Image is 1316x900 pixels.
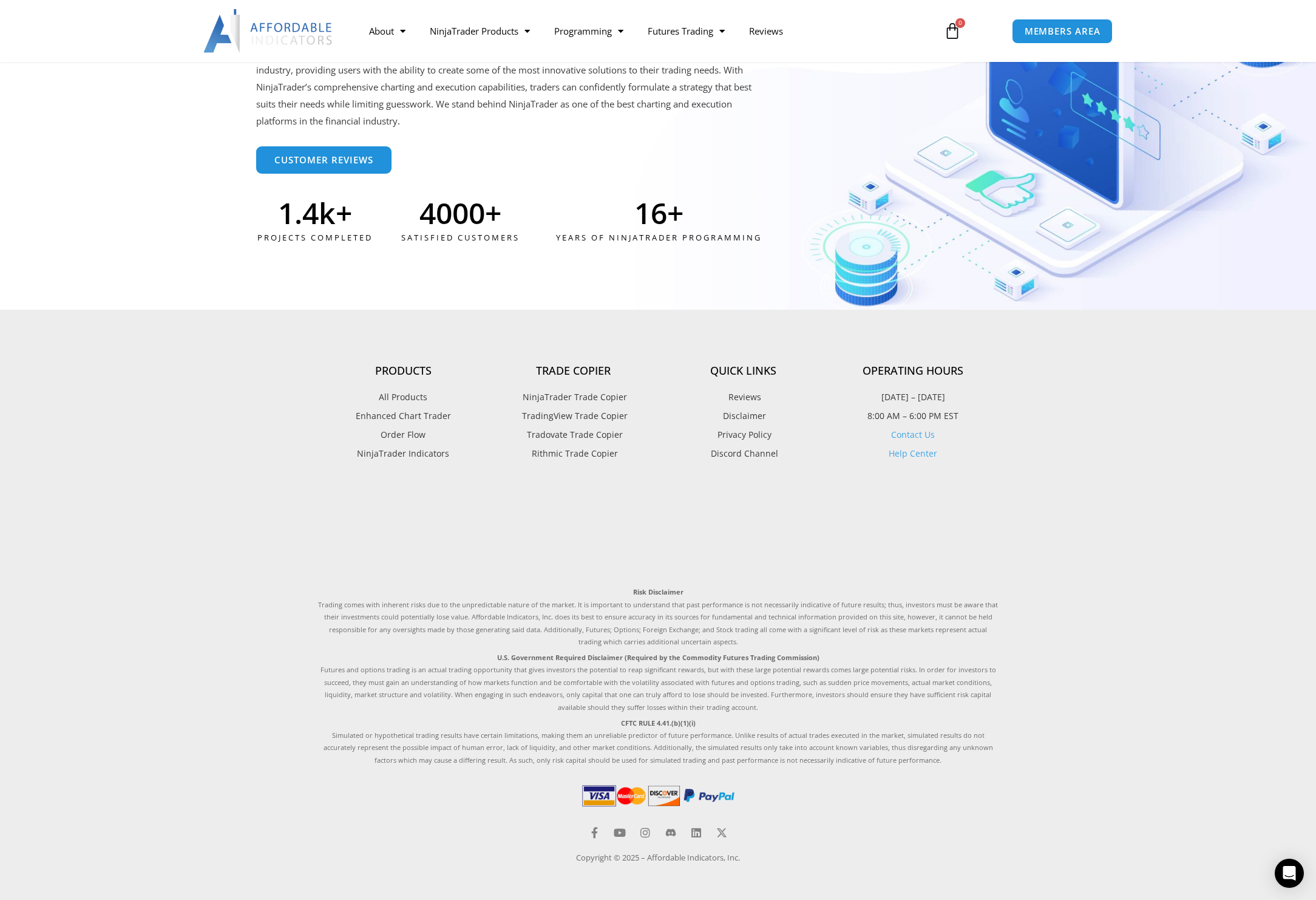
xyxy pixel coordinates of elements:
[203,9,334,53] img: LogoAI | Affordable Indicators – NinjaTrader
[708,446,778,462] span: Discord Channel
[737,17,795,45] a: Reviews
[658,389,828,405] a: Reviews
[520,389,627,405] span: NinjaTrader Trade Copier
[889,448,937,459] a: Help Center
[319,199,374,228] span: k+
[519,408,628,424] span: TradingView Trade Copier
[580,782,736,809] img: PaymentIcons | Affordable Indicators – NinjaTrader
[379,389,427,405] span: All Products
[497,653,819,662] strong: U.S. Government Required Disclaimer (Required by the Commodity Futures Trading Commission)
[636,17,737,45] a: Futures Trading
[725,389,761,405] span: Reviews
[658,446,828,462] a: Discord Channel
[256,29,757,130] p: NinjaTrader provides an unmatched level of flexibility for customizing indicators and drawing too...
[318,427,488,443] a: Order Flow
[318,717,998,767] p: Simulated or hypothetical trading results have certain limitations, making them an unreliable pre...
[488,427,658,443] a: Tradovate Trade Copier
[658,427,828,443] a: Privacy Policy
[658,408,828,424] a: Disclaimer
[720,408,766,424] span: Disclaimer
[357,17,930,45] nav: Menu
[955,18,965,28] span: 0
[356,408,451,424] span: Enhanced Chart Trader
[633,587,683,596] strong: Risk Disclaimer
[891,429,935,440] a: Contact Us
[714,427,772,443] span: Privacy Policy
[517,228,801,248] div: Years of ninjatrader programming
[318,446,488,462] a: NinjaTrader Indicators
[357,17,418,45] a: About
[529,446,618,462] span: Rithmic Trade Copier
[256,146,392,174] a: Customer Reviews
[381,427,426,443] span: Order Flow
[828,364,998,378] h4: Operating Hours
[828,408,998,424] p: 8:00 AM – 6:00 PM EST
[318,652,998,714] p: Futures and options trading is an actual trading opportunity that gives investors the potential t...
[621,718,696,728] strong: CFTC RULE 4.41.(b)(1)(i)
[318,586,998,648] p: Trading comes with inherent risks due to the unpredictable nature of the market. It is important ...
[488,389,658,405] a: NinjaTrader Trade Copier
[419,199,485,228] span: 4000
[667,199,801,228] span: +
[1275,859,1304,888] div: Open Intercom Messenger
[1012,19,1113,44] a: MEMBERS AREA
[485,199,544,228] span: +
[318,389,488,405] a: All Products
[634,199,667,228] span: 16
[488,408,658,424] a: TradingView Trade Copier
[278,199,319,228] span: 1.4
[274,155,373,165] span: Customer Reviews
[418,17,542,45] a: NinjaTrader Products
[488,364,658,378] h4: Trade Copier
[828,389,998,405] p: [DATE] – [DATE]
[524,427,623,443] span: Tradovate Trade Copier
[1025,27,1101,36] span: MEMBERS AREA
[488,446,658,462] a: Rithmic Trade Copier
[256,228,374,248] div: Projects Completed
[318,489,998,574] iframe: Customer reviews powered by Trustpilot
[658,364,828,378] h4: Quick Links
[318,408,488,424] a: Enhanced Chart Trader
[318,364,488,378] h4: Products
[542,17,636,45] a: Programming
[377,228,544,248] div: Satisfied Customers
[576,852,740,863] a: Copyright © 2025 – Affordable Indicators, Inc.
[926,13,979,49] a: 0
[357,446,449,462] span: NinjaTrader Indicators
